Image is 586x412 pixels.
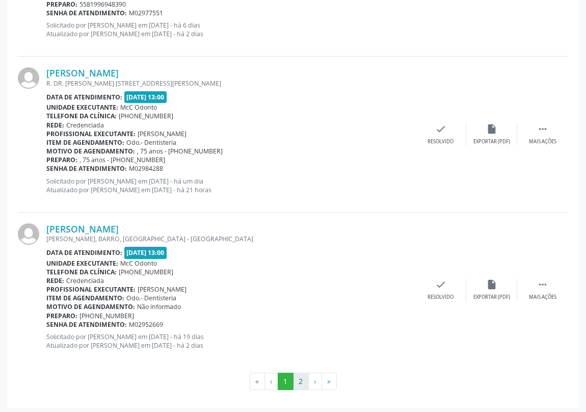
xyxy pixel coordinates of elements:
b: Motivo de agendamento: [46,302,135,311]
span: McC Odonto [120,259,157,268]
ul: Pagination [18,373,568,390]
b: Item de agendamento: [46,138,124,147]
span: M02977551 [129,9,163,17]
div: Exportar (PDF) [473,294,510,301]
span: Odo.- Dentisteria [126,138,176,147]
b: Unidade executante: [46,103,118,112]
div: [PERSON_NAME], BARRO, [GEOGRAPHIC_DATA] - [GEOGRAPHIC_DATA] [46,235,415,243]
span: Credenciada [66,276,104,285]
i:  [537,123,548,135]
b: Preparo: [46,312,77,320]
div: Mais ações [529,138,556,145]
img: img [18,223,39,245]
p: Solicitado por [PERSON_NAME] em [DATE] - há um dia Atualizado por [PERSON_NAME] em [DATE] - há 21... [46,177,415,194]
i: check [435,279,446,290]
span: Credenciada [66,121,104,130]
p: Solicitado por [PERSON_NAME] em [DATE] - há 19 dias Atualizado por [PERSON_NAME] em [DATE] - há 2... [46,332,415,350]
span: [DATE] 13:00 [124,91,167,103]
button: Go to last page [322,373,337,390]
b: Profissional executante: [46,130,136,138]
span: [PERSON_NAME] [138,130,187,138]
span: Odo.- Dentisteria [126,294,176,302]
button: Go to page 1 [278,373,294,390]
b: Preparo: [46,156,77,164]
span: Não informado [137,302,181,311]
span: , 75 anos - [PHONE_NUMBER] [137,147,223,156]
b: Senha de atendimento: [46,164,127,173]
span: M02984288 [129,164,163,173]
b: Profissional executante: [46,285,136,294]
span: , 75 anos - [PHONE_NUMBER] [79,156,165,164]
b: Unidade executante: [46,259,118,268]
b: Senha de atendimento: [46,320,127,329]
b: Data de atendimento: [46,248,122,257]
i:  [537,279,548,290]
button: Go to next page [308,373,322,390]
span: M02952669 [129,320,163,329]
div: Resolvido [428,138,454,145]
button: Go to page 2 [293,373,309,390]
div: R. DR. [PERSON_NAME] [STREET_ADDRESS][PERSON_NAME] [46,79,415,88]
span: [PERSON_NAME] [138,285,187,294]
img: img [18,67,39,89]
span: [PHONE_NUMBER] [119,112,173,120]
b: Senha de atendimento: [46,9,127,17]
b: Telefone da clínica: [46,112,117,120]
i: check [435,123,446,135]
span: McC Odonto [120,103,157,112]
b: Data de atendimento: [46,93,122,101]
a: [PERSON_NAME] [46,67,119,79]
span: [DATE] 13:00 [124,247,167,259]
p: Solicitado por [PERSON_NAME] em [DATE] - há 6 dias Atualizado por [PERSON_NAME] em [DATE] - há 2 ... [46,21,415,38]
b: Motivo de agendamento: [46,147,135,156]
div: Exportar (PDF) [473,138,510,145]
i: insert_drive_file [486,279,497,290]
span: [PHONE_NUMBER] [79,312,134,320]
b: Item de agendamento: [46,294,124,302]
b: Rede: [46,276,64,285]
a: [PERSON_NAME] [46,223,119,235]
div: Mais ações [529,294,556,301]
span: [PHONE_NUMBER] [119,268,173,276]
b: Telefone da clínica: [46,268,117,276]
b: Rede: [46,121,64,130]
div: Resolvido [428,294,454,301]
i: insert_drive_file [486,123,497,135]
